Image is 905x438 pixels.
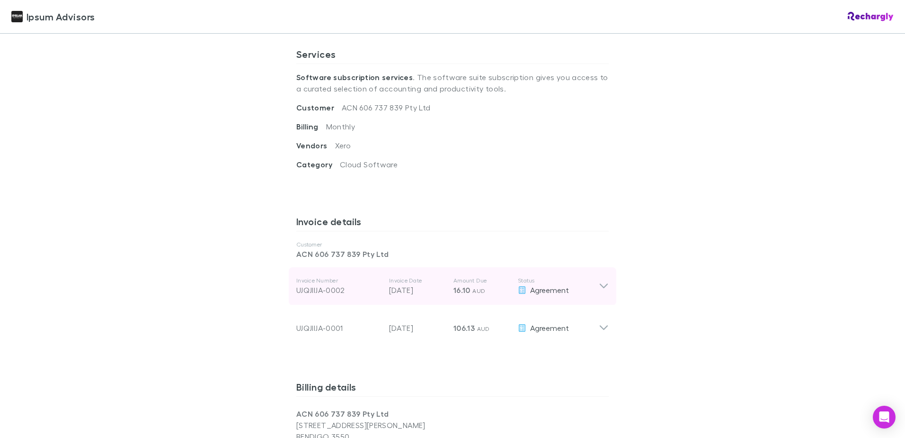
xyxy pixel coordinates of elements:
p: [DATE] [389,284,446,296]
p: Status [518,277,599,284]
p: [DATE] [389,322,446,334]
h3: Billing details [296,381,609,396]
span: Vendors [296,141,335,150]
div: UJQJIIJA-0001[DATE]106.13 AUDAgreement [289,305,616,343]
span: 16.10 [453,285,470,295]
img: Rechargly Logo [848,12,894,21]
p: ACN 606 737 839 Pty Ltd [296,408,452,420]
h3: Services [296,48,609,64]
p: ACN 606 737 839 Pty Ltd [296,248,609,260]
div: Open Intercom Messenger [873,406,896,429]
span: Billing [296,122,326,131]
p: Amount Due [453,277,510,284]
span: Category [296,160,340,169]
span: ACN 606 737 839 Pty Ltd [342,103,430,112]
span: Xero [335,141,351,150]
p: Customer [296,241,609,248]
p: [STREET_ADDRESS][PERSON_NAME] [296,420,452,431]
span: Monthly [326,122,355,131]
div: UJQJIIJA-0001 [296,322,382,334]
strong: Software subscription services [296,73,413,82]
span: 106.13 [453,323,475,333]
div: UJQJIIJA-0002 [296,284,382,296]
span: Ipsum Advisors [27,9,95,24]
p: . The software suite subscription gives you access to a curated selection of accounting and produ... [296,64,609,102]
div: Invoice NumberUJQJIIJA-0002Invoice Date[DATE]Amount Due16.10 AUDStatusAgreement [289,267,616,305]
img: Ipsum Advisors's Logo [11,11,23,22]
h3: Invoice details [296,216,609,231]
span: Customer [296,103,342,112]
p: Invoice Date [389,277,446,284]
span: AUD [472,287,485,294]
span: Agreement [530,285,569,294]
p: Invoice Number [296,277,382,284]
span: Cloud Software [340,160,398,169]
span: Agreement [530,323,569,332]
span: AUD [477,325,490,332]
